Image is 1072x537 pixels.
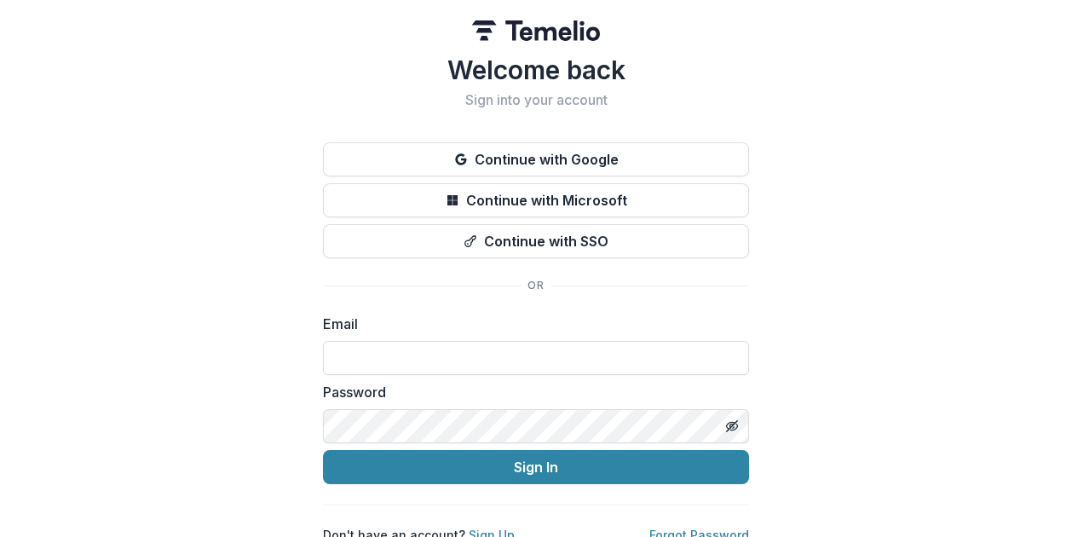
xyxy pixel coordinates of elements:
button: Toggle password visibility [718,413,746,440]
button: Continue with Google [323,142,749,176]
button: Continue with Microsoft [323,183,749,217]
h2: Sign into your account [323,92,749,108]
label: Email [323,314,739,334]
img: Temelio [472,20,600,41]
button: Continue with SSO [323,224,749,258]
button: Sign In [323,450,749,484]
h1: Welcome back [323,55,749,85]
label: Password [323,382,739,402]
